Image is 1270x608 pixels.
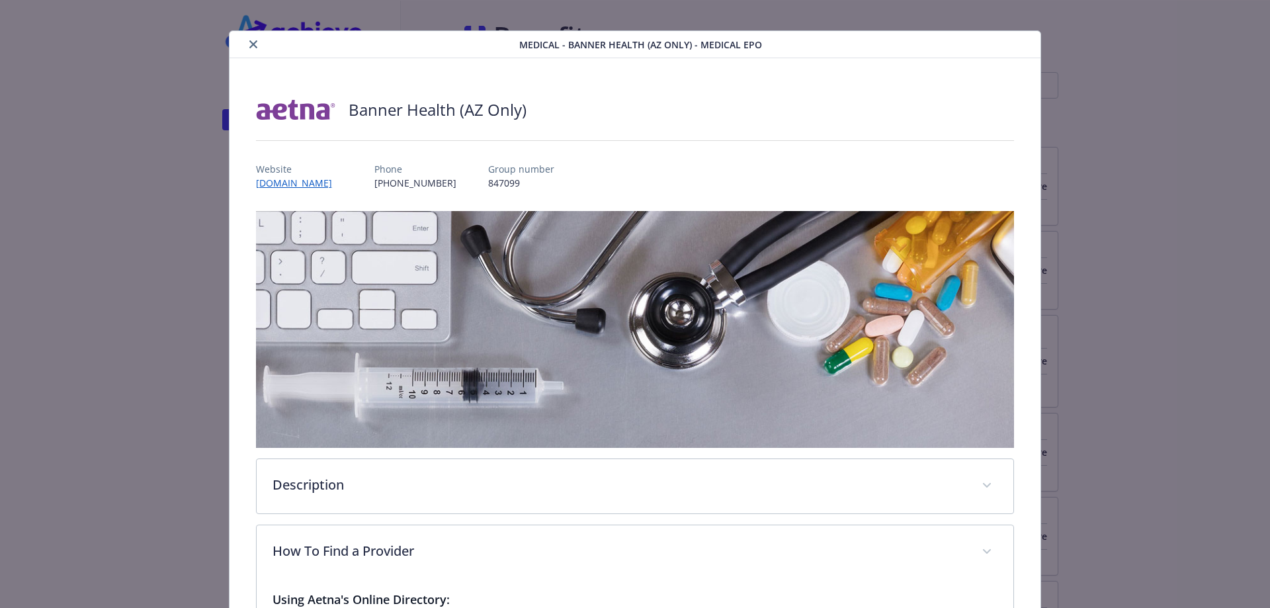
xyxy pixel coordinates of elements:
img: Aetna Inc [256,90,335,130]
span: Medical - Banner Health (AZ Only) - Medical EPO [519,38,762,52]
button: close [245,36,261,52]
img: banner [256,211,1015,448]
p: Group number [488,162,554,176]
p: Website [256,162,343,176]
p: 847099 [488,176,554,190]
h2: Banner Health (AZ Only) [349,99,527,121]
div: How To Find a Provider [257,525,1014,580]
p: Description [273,475,966,495]
div: Description [257,459,1014,513]
p: Phone [374,162,456,176]
p: [PHONE_NUMBER] [374,176,456,190]
p: How To Find a Provider [273,541,966,561]
a: [DOMAIN_NAME] [256,177,343,189]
